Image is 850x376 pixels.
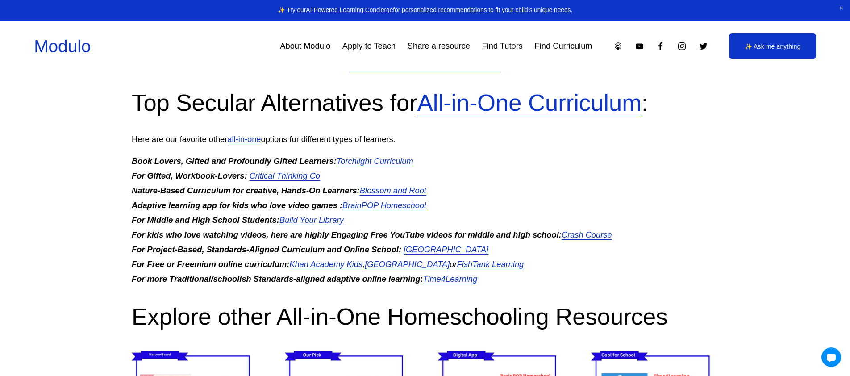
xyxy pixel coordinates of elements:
a: Twitter [699,42,708,51]
a: FishTank Learning [457,259,524,269]
a: YouTube [635,42,644,51]
strong: : [132,274,423,284]
a: Blossom and Root [360,186,426,195]
h2: Top Secular Alternatives for : [132,88,718,118]
em: , [362,259,365,269]
a: Crash Course [562,230,612,239]
em: Adaptive learning app for kids who love video games : [132,201,342,210]
a: Time4Learning [423,274,477,284]
a: Modulo [34,37,91,56]
a: all-in-one [227,134,261,144]
em: For more Traditional/schoolish Standards-aligned adaptive online learning [132,274,420,284]
a: AI-Powered Learning Concierge [306,7,393,13]
a: Khan Academy Kids [289,259,362,269]
a: [GEOGRAPHIC_DATA] [404,245,488,254]
p: Here are our favorite other options for different types of learners. [132,132,718,147]
a: Facebook [656,42,665,51]
h2: Explore other All-in-One Homeschooling Resources [132,301,718,332]
a: Critical Thinking Co [250,171,320,180]
em: For Project-Based, Standards-Aligned Curriculum and Online School: [132,245,401,254]
a: Apply to Teach [342,38,396,54]
a: About Modulo [280,38,330,54]
a: [GEOGRAPHIC_DATA] [365,259,450,269]
a: Build Your Library [279,215,344,225]
a: Find Tutors [482,38,523,54]
a: BrainPOP Homeschool [342,201,426,210]
em: For Free or Freemium online curriculum: [132,259,289,269]
a: Torchlight Curriculum [337,156,413,166]
em: For Middle and High School Students: [132,215,279,225]
a: Apple Podcasts [613,42,623,51]
em: Nature-Based Curriculum for creative, Hands-On Learners: [132,186,360,195]
em: or [450,259,457,269]
em: For kids who love watching videos, here are highly Engaging Free YouTube videos for middle and hi... [132,230,562,239]
em: For Gifted, Workbook-Lovers: [132,171,247,180]
a: ✨ Ask me anything [729,33,816,59]
a: Instagram [677,42,687,51]
a: All-in-One Curriculum [417,89,642,116]
em: Book Lovers, Gifted and Profoundly Gifted Learners: [132,156,337,166]
a: Share a resource [408,38,470,54]
a: Find Curriculum [535,38,592,54]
